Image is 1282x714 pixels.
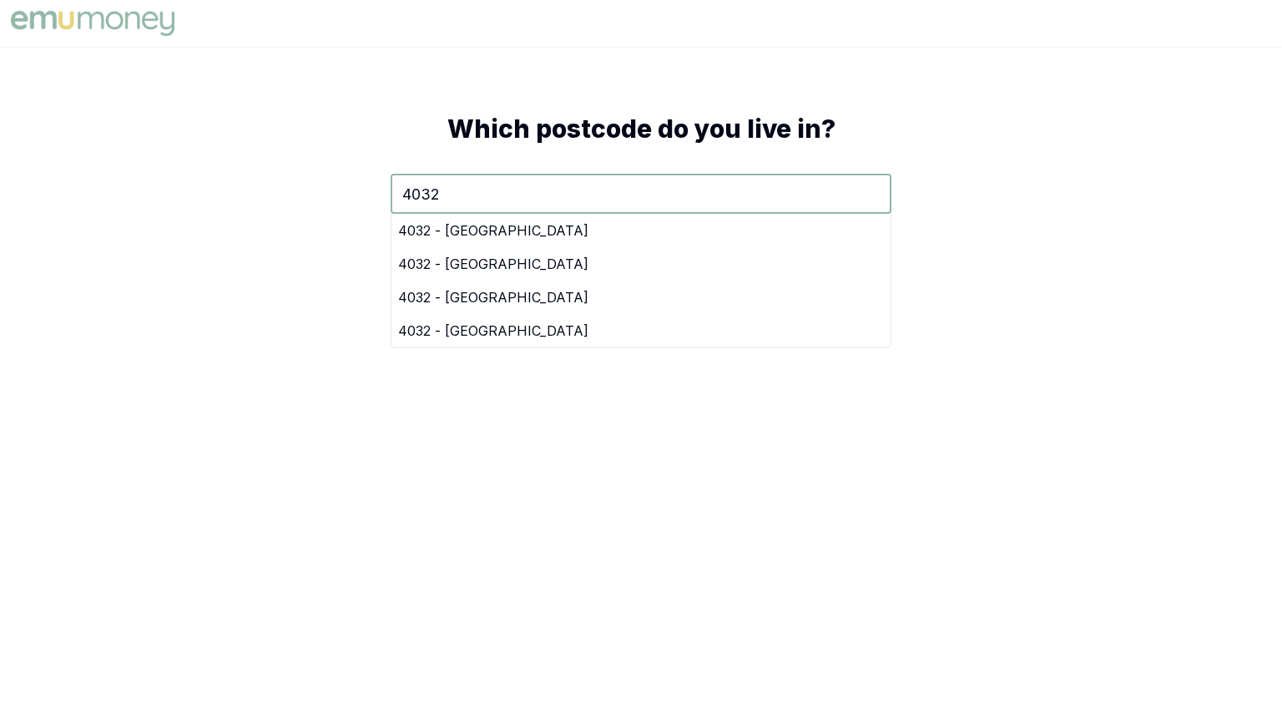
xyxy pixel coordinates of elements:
[391,174,891,214] input: Enter your postcode
[391,281,891,314] div: 4032 - [GEOGRAPHIC_DATA]
[391,314,891,347] div: 4032 - [GEOGRAPHIC_DATA]
[391,247,891,281] div: 4032 - [GEOGRAPHIC_DATA]
[391,214,891,247] div: 4032 - [GEOGRAPHIC_DATA]
[391,114,891,144] h1: Which postcode do you live in?
[7,7,179,40] img: Emu Money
